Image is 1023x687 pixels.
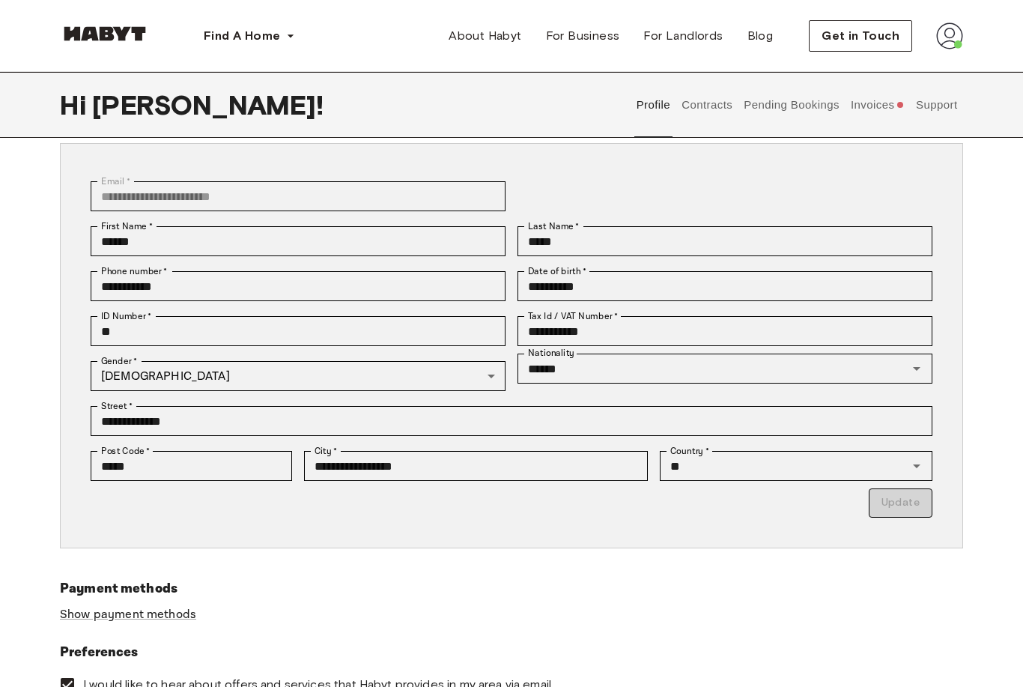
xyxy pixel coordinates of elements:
img: Habyt [60,26,150,41]
a: Show payment methods [60,607,196,623]
label: Tax Id / VAT Number [528,309,618,323]
label: City [315,444,338,458]
span: Hi [60,89,92,121]
button: Profile [634,72,673,138]
label: Street [101,399,133,413]
span: Find A Home [204,27,280,45]
button: Invoices [849,72,906,138]
span: For Landlords [643,27,723,45]
label: ID Number [101,309,151,323]
h6: Payment methods [60,578,963,599]
span: About Habyt [449,27,521,45]
button: Find A Home [192,21,307,51]
label: First Name [101,220,153,233]
div: You can't change your email address at the moment. Please reach out to customer support in case y... [91,181,506,211]
button: Open [906,358,927,379]
input: Choose date, selected date is Apr 18, 2006 [517,271,932,301]
a: For Landlords [631,21,735,51]
label: Nationality [528,347,574,360]
div: [DEMOGRAPHIC_DATA] [91,361,506,391]
div: user profile tabs [631,72,963,138]
button: Open [906,456,927,476]
label: Date of birth [528,264,586,278]
span: Blog [747,27,774,45]
span: Get in Touch [822,27,899,45]
label: Country [670,444,709,458]
a: For Business [534,21,632,51]
a: About Habyt [437,21,533,51]
span: [PERSON_NAME] ! [92,89,324,121]
button: Support [914,72,959,138]
label: Email [101,175,130,188]
label: Last Name [528,220,580,233]
img: avatar [936,22,963,49]
h6: Preferences [60,642,963,663]
a: Blog [735,21,786,51]
label: Gender [101,354,137,368]
button: Get in Touch [809,20,912,52]
span: For Business [546,27,620,45]
button: Contracts [680,72,735,138]
button: Pending Bookings [742,72,842,138]
label: Post Code [101,444,151,458]
label: Phone number [101,264,168,278]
